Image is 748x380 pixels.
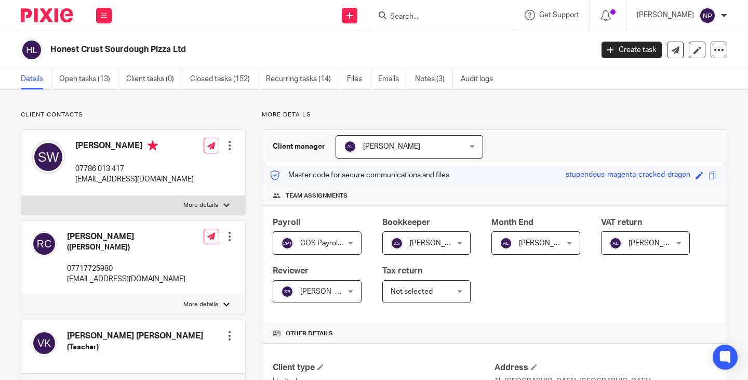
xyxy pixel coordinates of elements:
[410,240,467,247] span: [PERSON_NAME]
[609,237,622,250] img: svg%3E
[50,44,479,55] h2: Honest Crust Sourdough Pizza Ltd
[190,69,258,89] a: Closed tasks (152)
[21,8,73,22] img: Pixie
[300,240,358,247] span: COS Payroll Team
[382,218,430,227] span: Bookkeeper
[286,330,333,338] span: Other details
[67,231,185,242] h4: [PERSON_NAME]
[67,264,185,274] p: 07717725980
[32,231,57,256] img: svg%3E
[699,7,716,24] img: svg%3E
[300,288,357,295] span: [PERSON_NAME]
[270,170,449,180] p: Master code for secure communications and files
[378,69,407,89] a: Emails
[67,342,203,352] h5: (Teacher)
[389,12,483,22] input: Search
[67,274,185,284] p: [EMAIL_ADDRESS][DOMAIN_NAME]
[391,237,403,250] img: svg%3E
[281,237,293,250] img: svg%3E
[539,11,579,19] span: Get Support
[21,39,43,61] img: svg%3E
[415,69,453,89] a: Notes (3)
[391,288,433,295] span: Not selected
[519,240,576,247] span: [PERSON_NAME]
[363,143,420,150] span: [PERSON_NAME]
[148,140,158,151] i: Primary
[21,111,246,119] p: Client contacts
[273,267,309,275] span: Reviewer
[601,218,642,227] span: VAT return
[344,140,356,153] img: svg%3E
[32,140,65,174] img: svg%3E
[602,42,662,58] a: Create task
[273,218,300,227] span: Payroll
[262,111,727,119] p: More details
[59,69,118,89] a: Open tasks (13)
[67,331,203,342] h4: [PERSON_NAME] [PERSON_NAME]
[75,164,194,174] p: 07786 013 417
[629,240,686,247] span: [PERSON_NAME]
[500,237,512,250] img: svg%3E
[495,362,716,373] h4: Address
[183,300,218,309] p: More details
[183,201,218,209] p: More details
[637,10,694,20] p: [PERSON_NAME]
[32,331,57,356] img: svg%3E
[461,69,501,89] a: Audit logs
[566,169,690,181] div: stupendous-magenta-cracked-dragon
[75,174,194,185] p: [EMAIL_ADDRESS][DOMAIN_NAME]
[281,285,293,298] img: svg%3E
[126,69,182,89] a: Client tasks (0)
[67,242,185,253] h5: ([PERSON_NAME])
[21,69,51,89] a: Details
[273,362,495,373] h4: Client type
[491,218,533,227] span: Month End
[266,69,339,89] a: Recurring tasks (14)
[273,141,325,152] h3: Client manager
[347,69,370,89] a: Files
[75,140,194,153] h4: [PERSON_NAME]
[382,267,422,275] span: Tax return
[286,192,348,200] span: Team assignments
